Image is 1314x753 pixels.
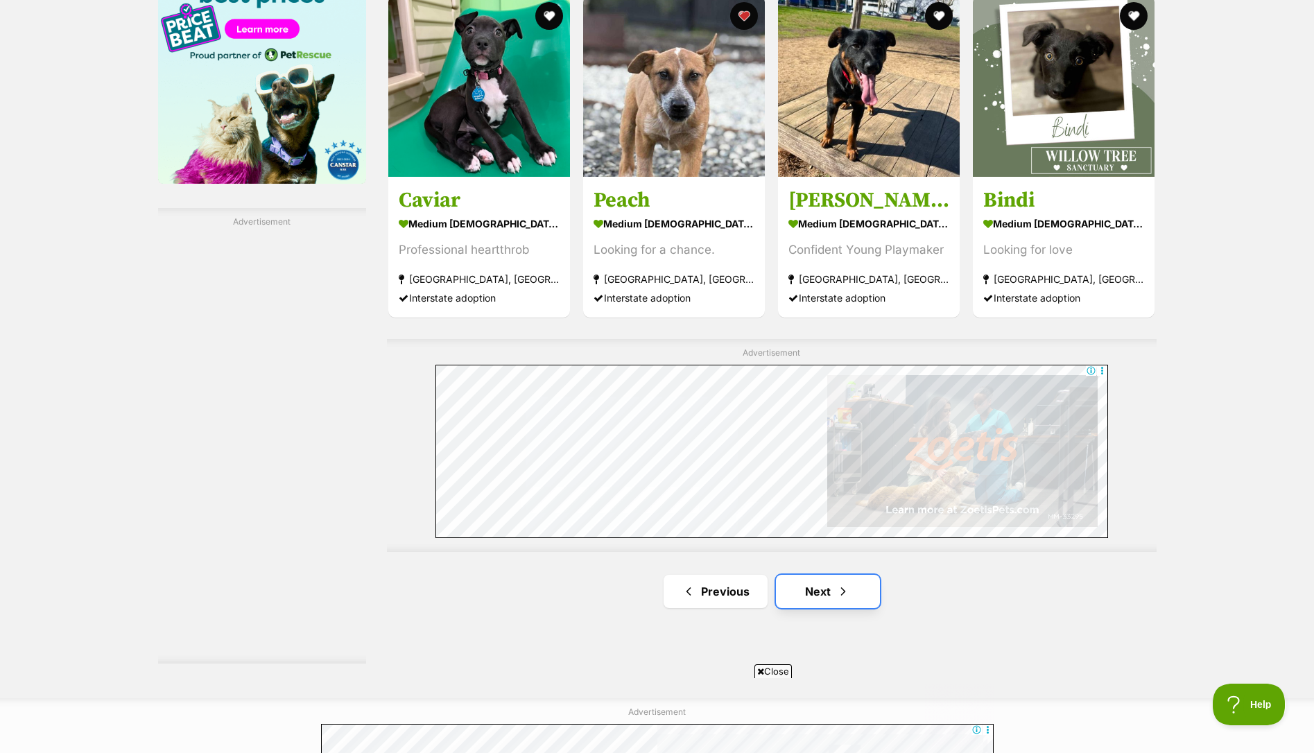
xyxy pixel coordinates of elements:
strong: [GEOGRAPHIC_DATA], [GEOGRAPHIC_DATA] [788,269,949,288]
iframe: Advertisement [158,234,366,650]
button: favourite [1121,2,1148,30]
div: Confident Young Playmaker [788,240,949,259]
iframe: Help Scout Beacon - Open [1213,684,1286,725]
div: Interstate adoption [788,288,949,306]
iframe: Advertisement [321,684,994,746]
a: Caviar medium [DEMOGRAPHIC_DATA] Dog Professional heartthrob [GEOGRAPHIC_DATA], [GEOGRAPHIC_DATA]... [388,176,570,317]
strong: [GEOGRAPHIC_DATA], [GEOGRAPHIC_DATA] [399,269,560,288]
div: Professional heartthrob [399,240,560,259]
iframe: Advertisement [435,365,1108,538]
span: Close [754,664,792,678]
div: Interstate adoption [983,288,1144,306]
a: Next page [776,575,880,608]
div: Looking for love [983,240,1144,259]
button: favourite [730,2,758,30]
nav: Pagination [387,575,1157,608]
h3: Bindi [983,187,1144,213]
div: Interstate adoption [399,288,560,306]
div: Advertisement [387,339,1157,552]
strong: [GEOGRAPHIC_DATA], [GEOGRAPHIC_DATA] [594,269,754,288]
a: Peach medium [DEMOGRAPHIC_DATA] Dog Looking for a chance. [GEOGRAPHIC_DATA], [GEOGRAPHIC_DATA] In... [583,176,765,317]
strong: [GEOGRAPHIC_DATA], [GEOGRAPHIC_DATA] [983,269,1144,288]
h3: Peach [594,187,754,213]
strong: medium [DEMOGRAPHIC_DATA] Dog [983,213,1144,233]
h3: [PERSON_NAME] [788,187,949,213]
a: Previous page [664,575,768,608]
button: favourite [535,2,563,30]
a: [PERSON_NAME] medium [DEMOGRAPHIC_DATA] Dog Confident Young Playmaker [GEOGRAPHIC_DATA], [GEOGRAP... [778,176,960,317]
div: Interstate adoption [594,288,754,306]
strong: medium [DEMOGRAPHIC_DATA] Dog [594,213,754,233]
strong: medium [DEMOGRAPHIC_DATA] Dog [399,213,560,233]
strong: medium [DEMOGRAPHIC_DATA] Dog [788,213,949,233]
h3: Caviar [399,187,560,213]
a: Bindi medium [DEMOGRAPHIC_DATA] Dog Looking for love [GEOGRAPHIC_DATA], [GEOGRAPHIC_DATA] Interst... [973,176,1155,317]
button: favourite [925,2,953,30]
div: Looking for a chance. [594,240,754,259]
div: Advertisement [158,208,366,664]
